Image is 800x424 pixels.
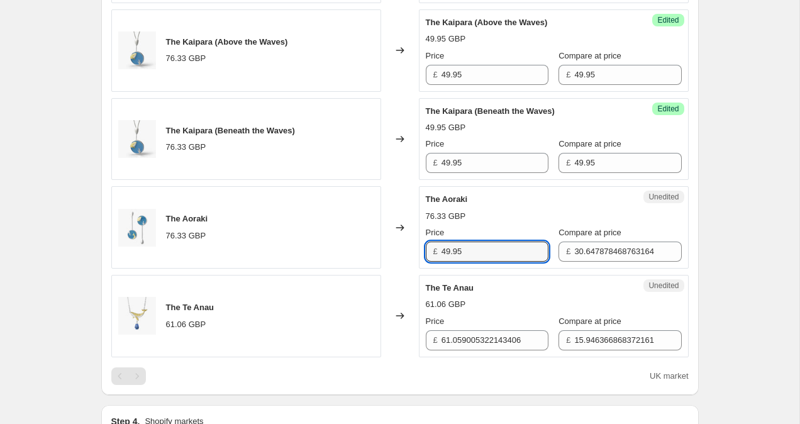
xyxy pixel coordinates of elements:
[166,230,206,242] div: 76.33 GBP
[648,281,679,291] span: Unedited
[426,18,548,27] span: The Kaipara (Above the Waves)
[426,283,474,293] span: The Te Anau
[166,37,288,47] span: The Kaipara (Above the Waves)
[566,158,570,167] span: £
[166,318,206,331] div: 61.06 GBP
[566,247,570,256] span: £
[166,141,206,153] div: 76.33 GBP
[433,158,438,167] span: £
[426,106,555,116] span: The Kaipara (Beneath the Waves)
[433,247,438,256] span: £
[566,70,570,79] span: £
[558,139,621,148] span: Compare at price
[650,371,688,381] span: UK market
[558,316,621,326] span: Compare at price
[426,210,466,223] div: 76.33 GBP
[166,303,214,312] span: The Te Anau
[648,192,679,202] span: Unedited
[558,51,621,60] span: Compare at price
[118,120,156,158] img: S1365dc6489ac4fa29722702b4349018dI_80x.jpg
[118,31,156,69] img: S1365dc6489ac4fa29722702b4349018dI_80x.jpg
[433,335,438,345] span: £
[111,367,146,385] nav: Pagination
[426,194,468,204] span: The Aoraki
[426,298,466,311] div: 61.06 GBP
[166,126,295,135] span: The Kaipara (Beneath the Waves)
[426,139,445,148] span: Price
[118,297,156,335] img: S6710a35f1b7846cda66cc256e6091349E_80x.jpg
[566,335,570,345] span: £
[118,209,156,247] img: Sab4293a4bbf7481e93e36131d5f33382L_1_80x.webp
[558,228,621,237] span: Compare at price
[426,316,445,326] span: Price
[433,70,438,79] span: £
[657,104,679,114] span: Edited
[657,15,679,25] span: Edited
[426,33,466,45] div: 49.95 GBP
[166,214,208,223] span: The Aoraki
[426,228,445,237] span: Price
[426,121,466,134] div: 49.95 GBP
[166,52,206,65] div: 76.33 GBP
[426,51,445,60] span: Price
